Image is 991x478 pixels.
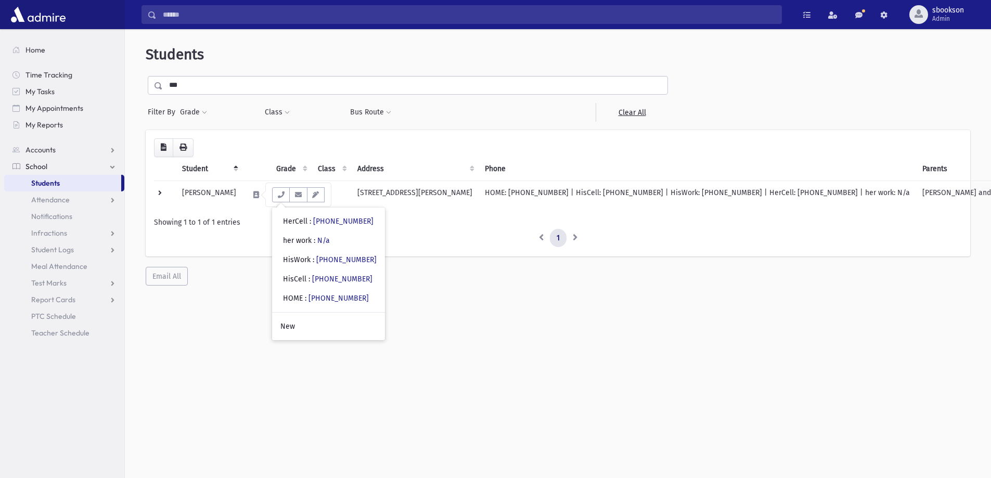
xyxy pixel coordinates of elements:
a: [PHONE_NUMBER] [316,255,377,264]
span: Attendance [31,195,70,204]
td: P-B [312,180,351,209]
span: Home [25,45,45,55]
a: My Tasks [4,83,124,100]
div: HisWork [283,254,377,265]
button: Bus Route [350,103,392,122]
span: : [305,294,306,303]
span: Teacher Schedule [31,328,89,338]
a: [PHONE_NUMBER] [308,294,369,303]
span: My Appointments [25,104,83,113]
a: Teacher Schedule [4,325,124,341]
div: HerCell [283,216,374,227]
a: [PHONE_NUMBER] [312,275,372,283]
a: Notifications [4,208,124,225]
span: Admin [932,15,964,23]
img: AdmirePro [8,4,68,25]
a: Meal Attendance [4,258,124,275]
a: 1 [550,229,567,248]
span: Report Cards [31,295,75,304]
a: PTC Schedule [4,308,124,325]
a: Test Marks [4,275,124,291]
a: Report Cards [4,291,124,308]
span: Students [31,178,60,188]
a: Clear All [596,103,668,122]
div: HisCell [283,274,372,285]
span: : [313,255,314,264]
a: Accounts [4,141,124,158]
a: N/a [317,236,330,245]
td: P [270,180,312,209]
span: Filter By [148,107,179,118]
span: Accounts [25,145,56,154]
a: New [272,317,385,336]
span: School [25,162,47,171]
td: HOME: [PHONE_NUMBER] | HisCell: [PHONE_NUMBER] | HisWork: [PHONE_NUMBER] | HerCell: [PHONE_NUMBER... [479,180,916,209]
span: Meal Attendance [31,262,87,271]
div: her work [283,235,330,246]
button: Email Templates [307,187,325,202]
span: sbookson [932,6,964,15]
td: [STREET_ADDRESS][PERSON_NAME] [351,180,479,209]
div: Showing 1 to 1 of 1 entries [154,217,962,228]
div: HOME [283,293,369,304]
span: : [314,236,315,245]
span: Infractions [31,228,67,238]
span: : [310,217,311,226]
span: PTC Schedule [31,312,76,321]
a: Students [4,175,121,191]
a: Infractions [4,225,124,241]
button: Email All [146,267,188,286]
a: Home [4,42,124,58]
a: Student Logs [4,241,124,258]
span: Time Tracking [25,70,72,80]
button: Print [173,138,194,157]
span: My Tasks [25,87,55,96]
a: My Appointments [4,100,124,117]
a: Attendance [4,191,124,208]
span: My Reports [25,120,63,130]
a: My Reports [4,117,124,133]
th: Grade: activate to sort column ascending [270,157,312,181]
button: Grade [179,103,208,122]
th: Class: activate to sort column ascending [312,157,351,181]
span: Student Logs [31,245,74,254]
a: School [4,158,124,175]
span: Students [146,46,204,63]
button: CSV [154,138,173,157]
span: : [308,275,310,283]
span: Test Marks [31,278,67,288]
th: Address: activate to sort column ascending [351,157,479,181]
input: Search [157,5,781,24]
button: Class [264,103,290,122]
th: Student: activate to sort column descending [176,157,242,181]
td: [PERSON_NAME] [176,180,242,209]
a: [PHONE_NUMBER] [313,217,374,226]
span: Notifications [31,212,72,221]
th: Phone [479,157,916,181]
a: Time Tracking [4,67,124,83]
